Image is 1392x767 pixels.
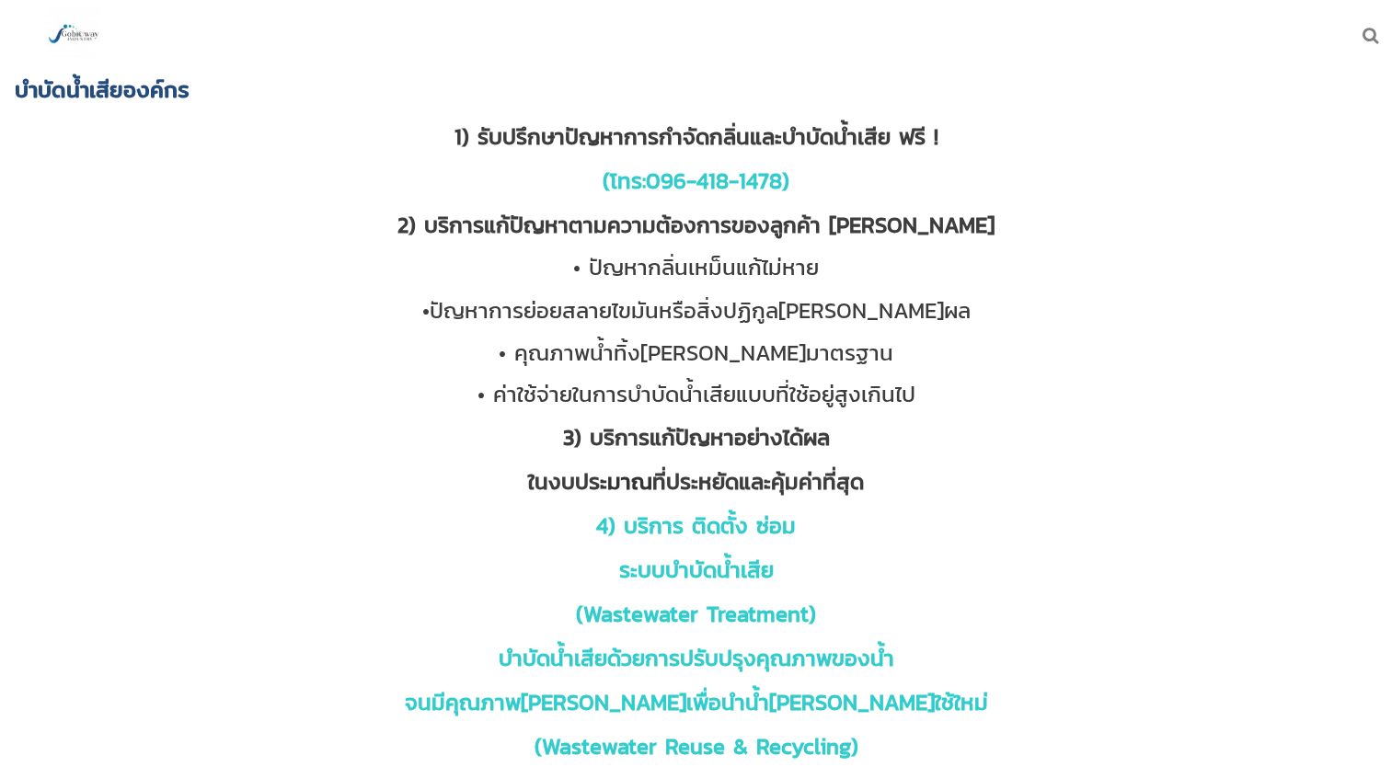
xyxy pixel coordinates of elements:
span: บําบัดน้ำเสียองค์กร [15,72,190,107]
span: หรือสิ่งปฏิกูล[PERSON_NAME]ผล [659,294,971,326]
span: ใหม่ [954,686,988,718]
span: (Wastewater Reuse & Recycling) [535,730,858,762]
span: • [422,294,430,326]
span: 3) บริการแก้ปัญหาอย่างได้ผล [563,421,830,453]
span: • คุณภาพน้ำทิ้ง[PERSON_NAME]มาตรฐาน [499,337,893,369]
span: 1) รับปรึกษาปัญหาการกำจัดกลิ่นและบำบัดน้ำเสีย ฟรี ! [454,120,938,153]
span: ในงบปร ที่ประหยัดและคุ้มค่าที่สุด [528,465,864,498]
span: [PERSON_NAME]ใช้ [769,686,954,718]
span: ปัญหาการย่อยสลายไขมัน [430,294,971,326]
span: (โทร: ) [603,165,789,197]
img: large-1644130236041.jpg [46,7,101,63]
span: • ค่าใช้จ่ายในการบำบัดน้ำเสียแบบที่ใช้อยู่สูงเกินไป [477,378,915,410]
span: 4) บริการ ติดตั้ง ซ่อม [596,509,796,542]
span: ะมาณ [600,465,652,498]
span: บำบัดน้ำเสียด้วยการปรับปรุงคุณภาพของน้ำ [499,642,894,674]
span: ระบบบำบัดน้ำเสีย [619,554,774,586]
span: จนมีคุณภาพ[PERSON_NAME]เพื่อนำน้ำ [405,686,769,718]
span: (Wastewater Treatment) [576,598,816,630]
span: • ปัญหากลิ่นเหม็นแก้ไม่หาย [573,251,819,283]
a: 096-418-1478 [646,165,782,197]
span: 2) บริการแก้ปัญหาตามความต้องการของลูกค้า [PERSON_NAME] [397,209,995,241]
